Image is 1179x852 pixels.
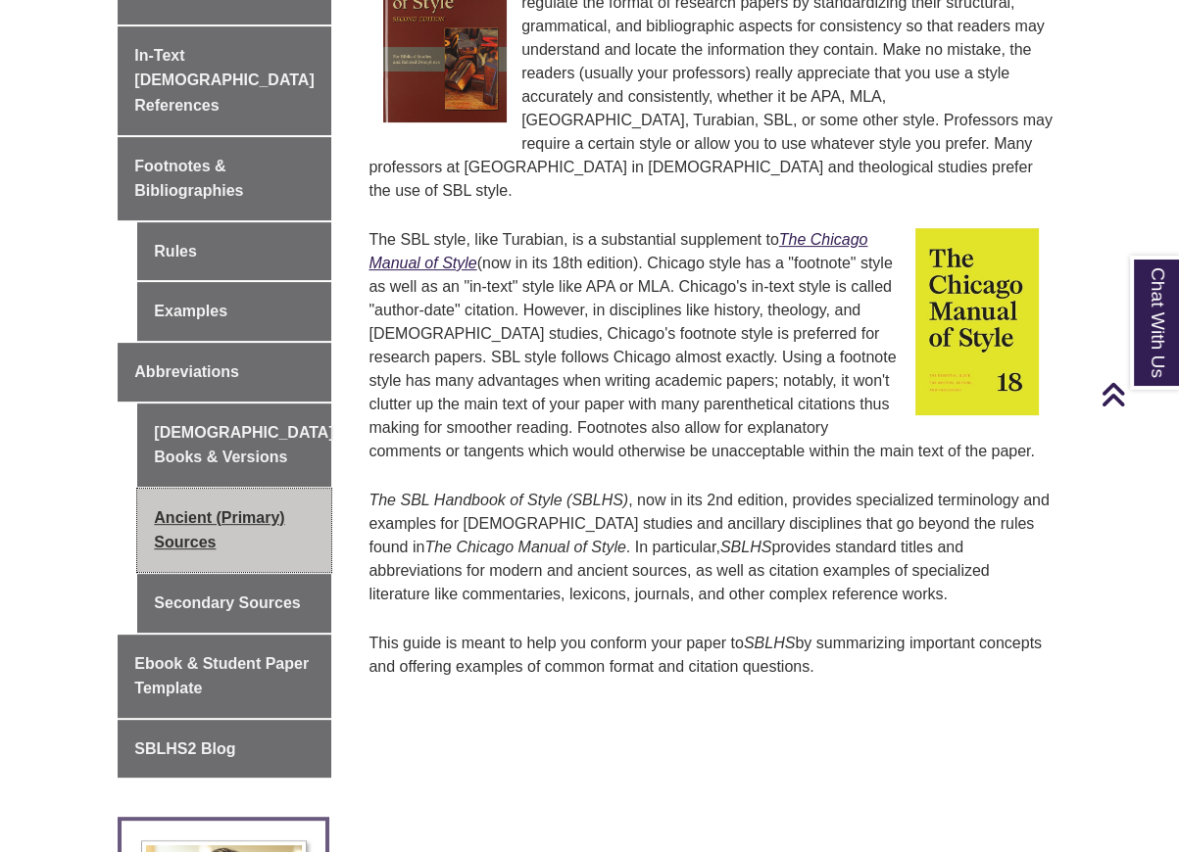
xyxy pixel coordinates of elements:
[137,489,331,572] a: Ancient (Primary) Sources
[368,624,1053,686] p: This guide is meant to help you conform your paper to by summarizing important concepts and offer...
[118,343,331,402] a: Abbreviations
[134,47,314,114] span: In-Text [DEMOGRAPHIC_DATA] References
[118,26,331,135] a: In-Text [DEMOGRAPHIC_DATA] References
[134,158,243,200] span: Footnotes & Bibliographies
[368,220,1053,471] p: The SBL style, like Turabian, is a substantial supplement to (now in its 18th edition). Chicago s...
[744,635,795,651] em: SBLHS
[368,492,628,508] em: The SBL Handbook of Style (SBLHS)
[118,635,331,718] a: Ebook & Student Paper Template
[137,282,331,341] a: Examples
[118,720,331,779] a: SBLHS2 Blog
[134,363,239,380] span: Abbreviations
[1101,381,1174,407] a: Back to Top
[720,539,771,555] em: SBLHS
[137,574,331,633] a: Secondary Sources
[118,137,331,220] a: Footnotes & Bibliographies
[424,539,625,555] em: The Chicago Manual of Style
[137,222,331,281] a: Rules
[134,655,309,697] span: Ebook & Student Paper Template
[134,740,235,757] span: SBLHS2 Blog
[137,403,331,487] a: [DEMOGRAPHIC_DATA] Books & Versions
[368,481,1053,614] p: , now in its 2nd edition, provides specialized terminology and examples for [DEMOGRAPHIC_DATA] st...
